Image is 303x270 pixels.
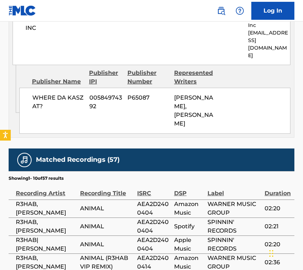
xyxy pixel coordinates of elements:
span: SPINNIN' RECORDS [208,236,261,253]
div: Label [208,182,261,198]
span: ANIMAL [80,222,134,231]
span: Amazon Music [174,200,204,217]
span: R3HAB,[PERSON_NAME] [16,218,76,235]
div: Publisher IPI [89,69,122,86]
a: Log In [251,2,294,20]
div: ISRC [137,182,170,198]
span: 00584974392 [89,93,122,111]
span: 02:21 [265,222,291,231]
span: R3HAB|[PERSON_NAME] [16,236,76,253]
div: Duration [265,182,291,198]
span: SPINNIN' RECORDS [208,218,261,235]
div: DSP [174,182,204,198]
div: Recording Title [80,182,134,198]
span: Spotify [174,222,204,231]
img: help [236,6,244,15]
div: Publisher Name [32,77,84,86]
h5: Matched Recordings (57) [36,156,120,164]
span: AEA2D2400404 [137,218,170,235]
span: WHERE DA KASZ AT? [32,93,84,111]
div: Represented Writers [174,69,215,86]
p: Showing 1 - 10 of 57 results [9,175,64,182]
div: Drag [269,243,274,264]
span: ANIMAL [80,204,134,213]
span: AEA2D2400404 [137,236,170,253]
img: MLC Logo [9,5,36,16]
p: [EMAIL_ADDRESS][DOMAIN_NAME] [248,29,290,59]
img: search [217,6,225,15]
div: Recording Artist [16,182,76,198]
span: 02:20 [265,204,291,213]
span: Apple Music [174,236,204,253]
span: AEA2D2400404 [137,200,170,217]
span: R3HAB, [PERSON_NAME] [16,200,76,217]
div: Publisher Number [127,69,169,86]
span: 02:20 [265,240,291,249]
span: 02:36 [265,258,291,267]
span: [PERSON_NAME], [PERSON_NAME] [174,94,213,127]
div: Help [233,4,247,18]
span: WARNER MUSIC GROUP [208,200,261,217]
a: Public Search [214,4,228,18]
iframe: Chat Widget [267,235,303,270]
img: Matched Recordings [20,156,29,164]
span: ANIMAL [80,240,134,249]
span: P65087 [127,93,169,102]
